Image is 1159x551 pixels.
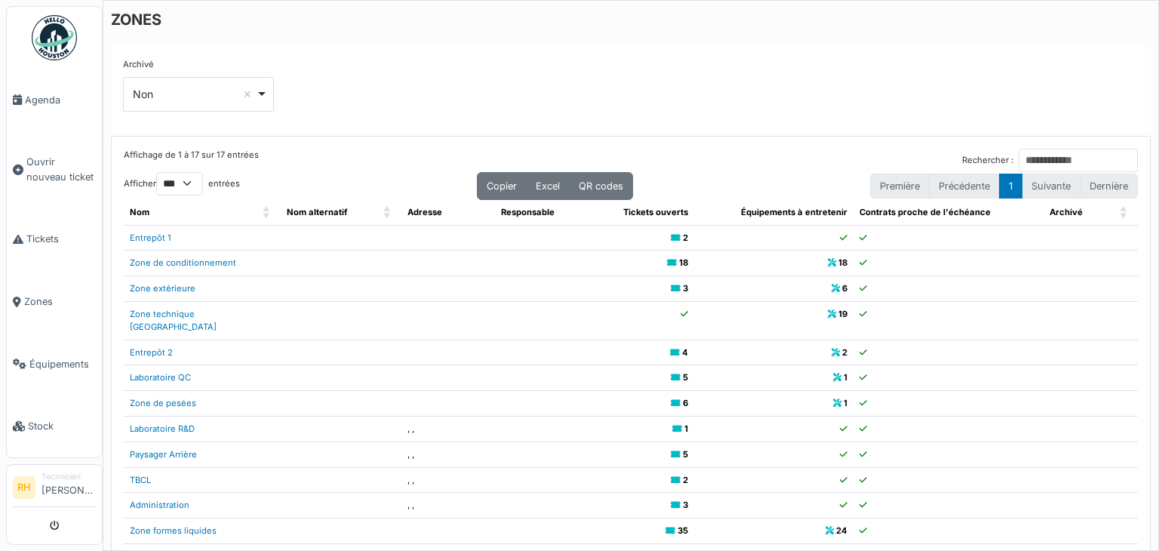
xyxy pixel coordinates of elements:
a: Zone extérieure [130,283,195,294]
div: Affichage de 1 à 17 sur 17 entrées [124,149,259,172]
b: 5 [683,449,688,460]
b: 35 [678,525,688,536]
a: Tickets [7,208,102,271]
a: Stock [7,396,102,458]
b: 24 [836,525,847,536]
label: Rechercher : [962,154,1013,167]
span: Nom [130,207,149,217]
a: Zone de pesées [130,398,196,408]
b: 1 [844,398,847,408]
li: [PERSON_NAME] [42,471,96,503]
button: Copier [477,172,527,200]
b: 5 [683,372,688,383]
a: Zone technique [GEOGRAPHIC_DATA] [130,309,217,332]
span: Contrats proche de l'échéance [859,207,991,217]
a: Entrepôt 1 [130,232,171,243]
button: 1 [999,174,1022,199]
span: Tickets [26,232,96,246]
b: 3 [683,283,688,294]
span: Adresse [407,207,442,217]
span: Équipements [29,357,96,371]
label: Afficher entrées [124,172,240,195]
a: Administration [130,500,189,510]
span: Excel [536,180,560,192]
span: Archivé: Activate to sort [1120,200,1129,225]
button: QR codes [569,172,633,200]
button: Remove item: 'false' [240,87,255,102]
span: Responsable [501,207,555,217]
span: Nom: Activate to sort [263,200,272,225]
a: RH Technicien[PERSON_NAME] [13,471,96,507]
button: Excel [526,172,570,200]
a: Zone de conditionnement [130,257,236,268]
span: Agenda [25,93,96,107]
span: QR codes [579,180,623,192]
b: 19 [838,309,847,319]
span: Nom alternatif: Activate to sort [383,200,392,225]
b: 3 [683,500,688,510]
li: RH [13,476,35,499]
div: Technicien [42,471,96,482]
a: Zone formes liquides [130,525,217,536]
div: Non [133,86,256,102]
b: 2 [683,232,688,243]
a: Équipements [7,333,102,396]
b: 4 [682,347,688,358]
td: , , [401,416,496,442]
a: Ouvrir nouveau ticket [7,131,102,208]
b: 18 [679,257,688,268]
a: Entrepôt 2 [130,347,173,358]
span: Ouvrir nouveau ticket [26,155,96,183]
select: Afficherentrées [156,172,203,195]
b: 6 [683,398,688,408]
a: Laboratoire R&D [130,423,195,434]
span: Copier [487,180,517,192]
a: Laboratoire QC [130,372,191,383]
span: Équipements à entretenir [741,207,847,217]
label: Archivé [123,58,154,71]
a: TBCL [130,475,151,485]
span: Zones [24,294,96,309]
span: Tickets ouverts [623,207,688,217]
b: 2 [683,475,688,485]
nav: pagination [870,174,1138,199]
h6: ZONES [111,11,161,29]
span: Archivé [1050,207,1083,217]
img: Badge_color-CXgf-gQk.svg [32,15,77,60]
b: 1 [844,372,847,383]
span: Nom alternatif [287,207,347,217]
b: 6 [842,283,847,294]
b: 1 [684,423,688,434]
a: Agenda [7,69,102,131]
td: , , [401,442,496,467]
td: , , [401,493,496,519]
a: Paysager Arrière [130,449,197,460]
td: , , [401,467,496,493]
b: 18 [838,257,847,268]
span: Stock [28,419,96,433]
a: Zones [7,270,102,333]
b: 2 [842,347,847,358]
